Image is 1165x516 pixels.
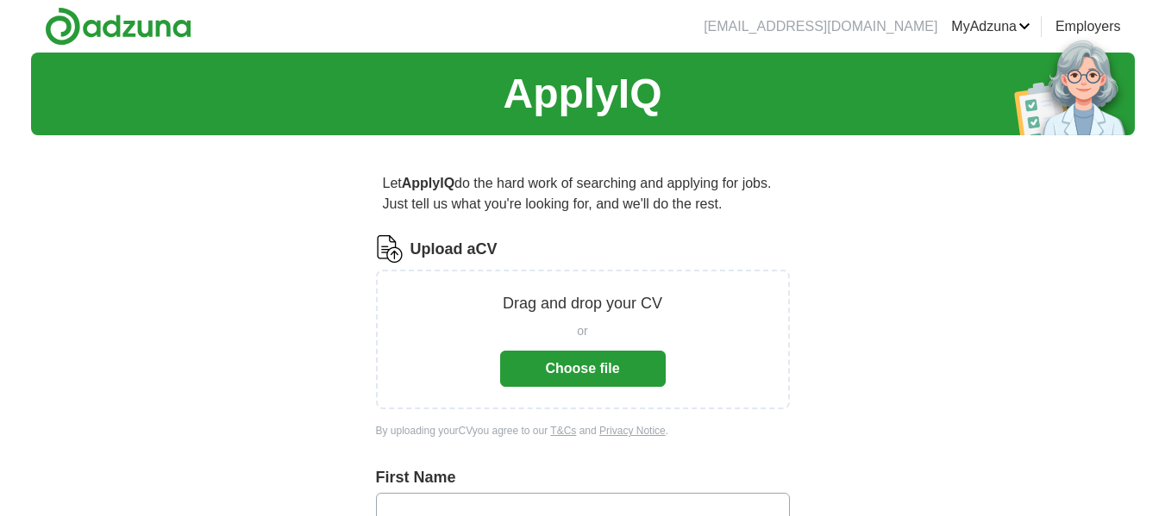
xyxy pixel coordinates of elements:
a: T&Cs [550,425,576,437]
p: Let do the hard work of searching and applying for jobs. Just tell us what you're looking for, an... [376,166,790,221]
p: Drag and drop your CV [503,292,662,315]
label: Upload a CV [410,238,498,261]
span: or [577,322,587,340]
img: CV Icon [376,235,404,263]
li: [EMAIL_ADDRESS][DOMAIN_NAME] [704,16,937,37]
div: By uploading your CV you agree to our and . [376,423,790,438]
a: Privacy Notice [599,425,666,437]
h1: ApplyIQ [503,63,661,125]
strong: ApplyIQ [402,176,454,190]
img: Adzuna logo [45,7,191,46]
label: First Name [376,466,790,489]
a: Employers [1055,16,1121,37]
a: MyAdzuna [951,16,1030,37]
button: Choose file [500,351,666,387]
